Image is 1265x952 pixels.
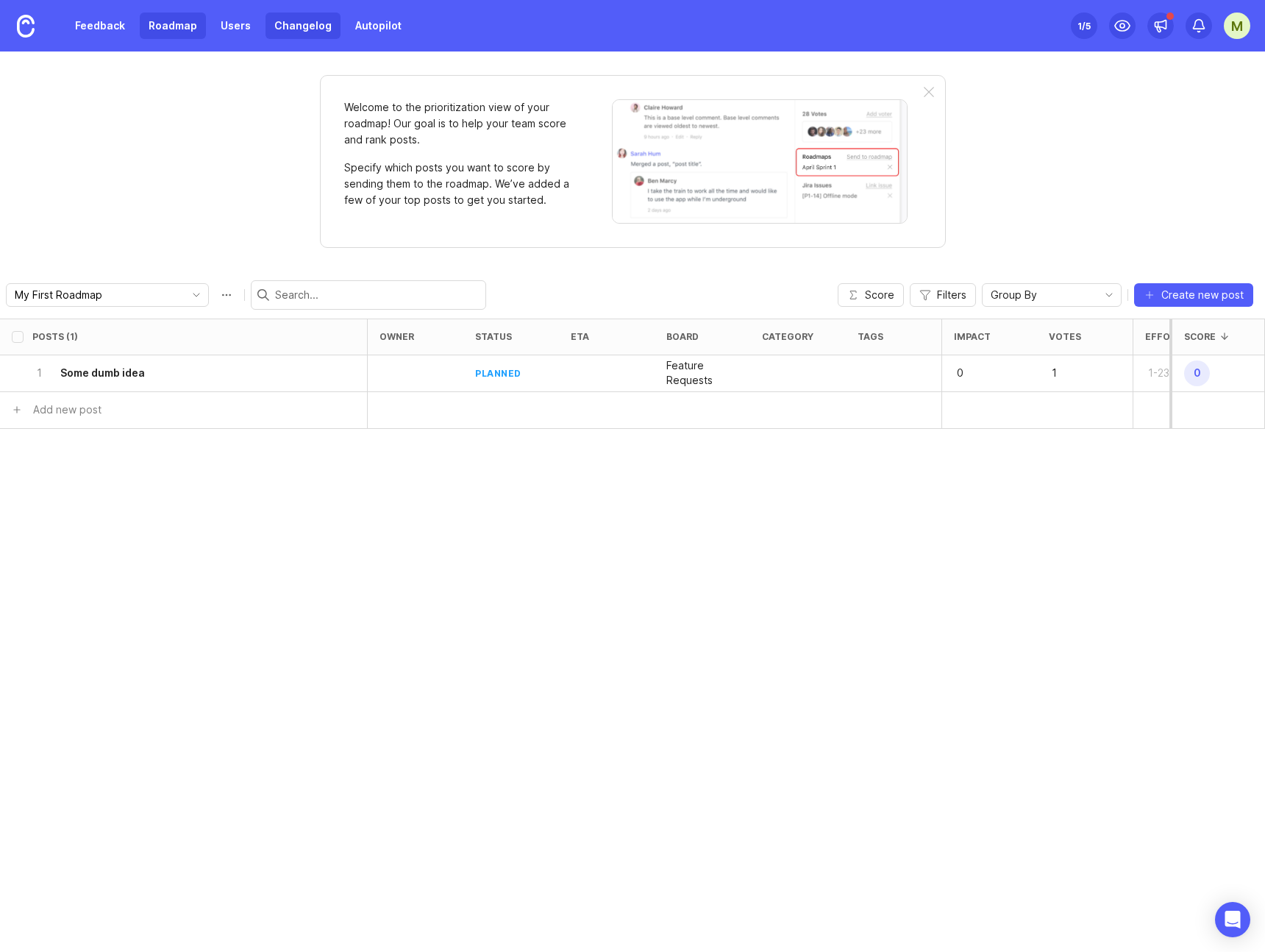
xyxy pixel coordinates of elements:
div: tags [858,331,883,342]
img: Canny Home [17,15,35,38]
span: Group By [991,287,1037,303]
div: Effort [1145,331,1183,342]
a: Feedback [66,13,134,39]
button: 1Some dumb idea [32,355,326,391]
div: Impact [954,331,991,342]
p: Specify which posts you want to score by sending them to the roadmap. We’ve added a few of your t... [344,160,575,208]
p: 1 [32,366,46,380]
svg: toggle icon [1097,289,1121,301]
div: Posts (1) [32,331,78,342]
a: Autopilot [346,13,410,39]
img: When viewing a post, you can send it to a roadmap [612,99,908,224]
p: Feature Requests [666,358,738,388]
div: owner [379,331,414,342]
p: 1-233 [1145,363,1191,383]
button: Score [838,283,904,307]
div: Votes [1049,331,1081,342]
div: category [762,331,813,342]
button: Filters [910,283,976,307]
span: Filters [937,288,966,302]
div: status [475,331,512,342]
div: Score [1184,331,1216,342]
div: planned [475,367,521,380]
a: Changelog [266,13,341,39]
button: Create new post [1134,283,1253,307]
p: 1 [1049,363,1094,383]
div: toggle menu [982,283,1122,307]
h6: Some dumb idea [60,366,145,380]
input: My First Roadmap [15,287,177,303]
span: Create new post [1161,288,1244,302]
p: 0 [954,363,999,383]
div: toggle menu [6,283,209,307]
div: Add new post [33,402,101,418]
div: board [666,331,699,342]
svg: toggle icon [185,289,208,301]
div: eta [571,331,589,342]
button: Roadmap options [215,283,238,307]
div: Open Intercom Messenger [1215,902,1250,937]
a: Users [212,13,260,39]
input: Search... [275,287,480,303]
button: 1/5 [1071,13,1097,39]
button: M [1224,13,1250,39]
span: 0 [1184,360,1210,386]
p: Welcome to the prioritization view of your roadmap! Our goal is to help your team score and rank ... [344,99,575,148]
span: Score [865,288,894,302]
a: Roadmap [140,13,206,39]
div: 1 /5 [1077,15,1091,36]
